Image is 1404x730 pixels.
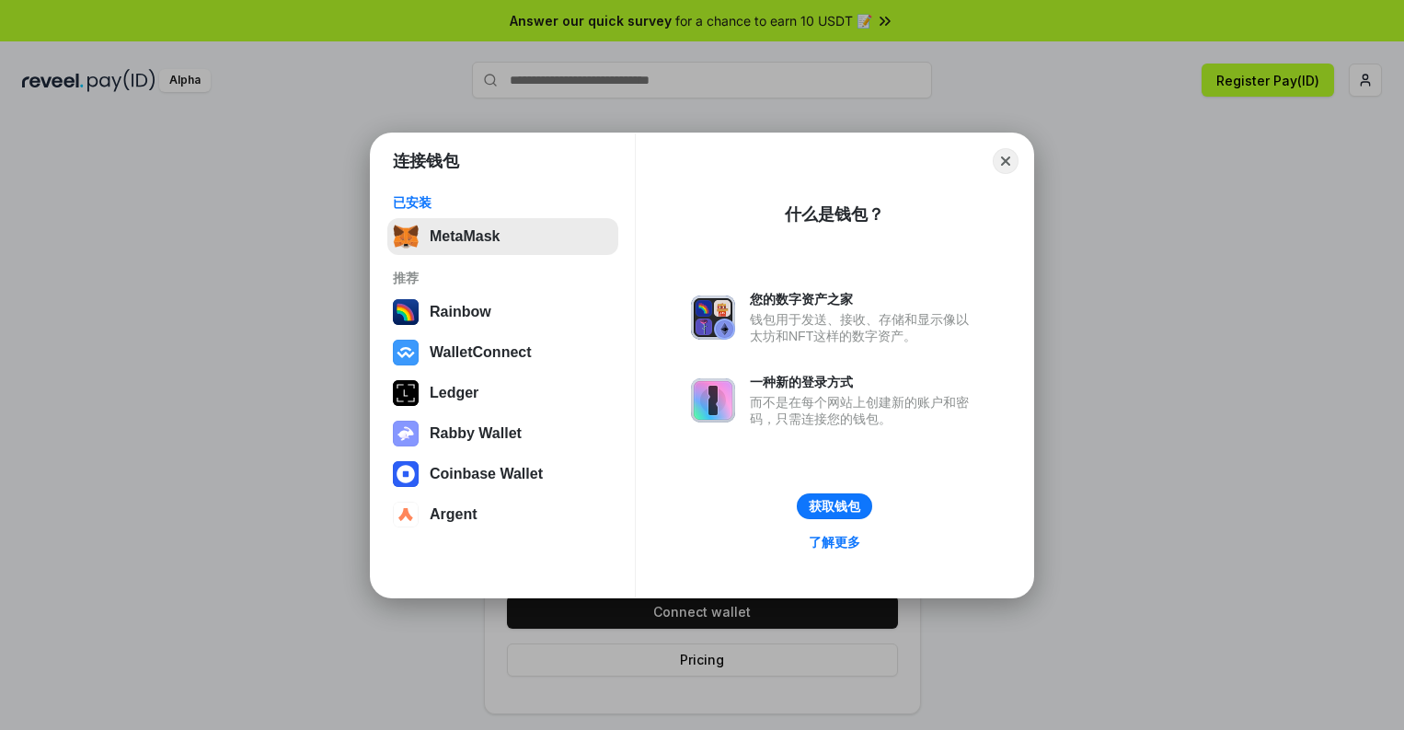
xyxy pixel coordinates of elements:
button: WalletConnect [387,334,618,371]
div: WalletConnect [430,344,532,361]
div: Rainbow [430,304,491,320]
button: Rainbow [387,294,618,330]
img: svg+xml,%3Csvg%20xmlns%3D%22http%3A%2F%2Fwww.w3.org%2F2000%2Fsvg%22%20width%3D%2228%22%20height%3... [393,380,419,406]
img: svg+xml,%3Csvg%20xmlns%3D%22http%3A%2F%2Fwww.w3.org%2F2000%2Fsvg%22%20fill%3D%22none%22%20viewBox... [691,295,735,340]
button: Argent [387,496,618,533]
button: Coinbase Wallet [387,456,618,492]
div: 您的数字资产之家 [750,291,978,307]
button: Rabby Wallet [387,415,618,452]
img: svg+xml,%3Csvg%20xmlns%3D%22http%3A%2F%2Fwww.w3.org%2F2000%2Fsvg%22%20fill%3D%22none%22%20viewBox... [393,421,419,446]
div: 一种新的登录方式 [750,374,978,390]
button: Close [993,148,1018,174]
img: svg+xml,%3Csvg%20width%3D%2228%22%20height%3D%2228%22%20viewBox%3D%220%200%2028%2028%22%20fill%3D... [393,461,419,487]
div: 了解更多 [809,534,860,550]
a: 了解更多 [798,530,871,554]
div: MetaMask [430,228,500,245]
div: 推荐 [393,270,613,286]
img: svg+xml,%3Csvg%20width%3D%2228%22%20height%3D%2228%22%20viewBox%3D%220%200%2028%2028%22%20fill%3D... [393,502,419,527]
div: 什么是钱包？ [785,203,884,226]
div: Argent [430,506,478,523]
img: svg+xml,%3Csvg%20width%3D%22120%22%20height%3D%22120%22%20viewBox%3D%220%200%20120%20120%22%20fil... [393,299,419,325]
div: Ledger [430,385,478,401]
button: MetaMask [387,218,618,255]
img: svg+xml,%3Csvg%20width%3D%2228%22%20height%3D%2228%22%20viewBox%3D%220%200%2028%2028%22%20fill%3D... [393,340,419,365]
button: Ledger [387,375,618,411]
h1: 连接钱包 [393,150,459,172]
div: 而不是在每个网站上创建新的账户和密码，只需连接您的钱包。 [750,394,978,427]
div: 获取钱包 [809,498,860,515]
img: svg+xml,%3Csvg%20xmlns%3D%22http%3A%2F%2Fwww.w3.org%2F2000%2Fsvg%22%20fill%3D%22none%22%20viewBox... [691,378,735,423]
img: svg+xml,%3Csvg%20fill%3D%22none%22%20height%3D%2233%22%20viewBox%3D%220%200%2035%2033%22%20width%... [393,224,419,249]
div: 已安装 [393,194,613,211]
button: 获取钱包 [797,493,872,519]
div: Rabby Wallet [430,425,522,442]
div: Coinbase Wallet [430,466,543,482]
div: 钱包用于发送、接收、存储和显示像以太坊和NFT这样的数字资产。 [750,311,978,344]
